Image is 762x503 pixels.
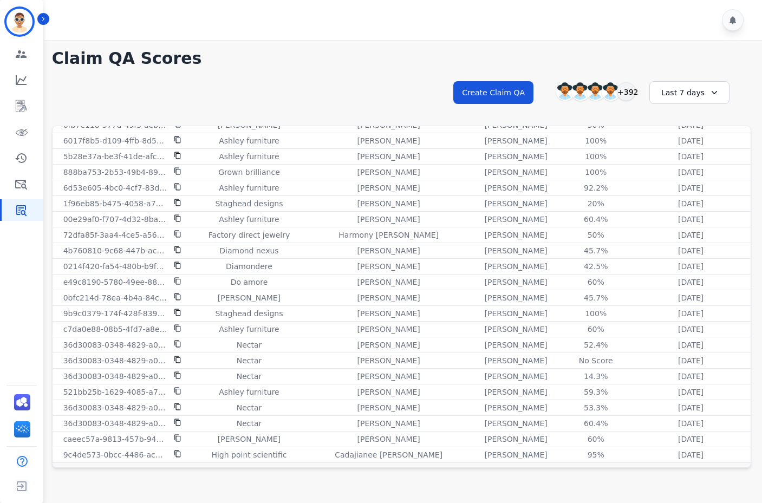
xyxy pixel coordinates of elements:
p: [PERSON_NAME] [484,182,547,193]
p: 36d30083-0348-4829-a033-6e30a34d7952 [63,339,167,350]
div: 100% [571,167,620,178]
p: [DATE] [678,449,704,460]
p: 6d53e605-4bc0-4cf7-83db-c9248beed5a5 [63,182,167,193]
p: caeec57a-9813-457b-947f-1546fdbd0865 [63,434,167,445]
p: [DATE] [678,261,704,272]
p: Nectar [237,418,262,429]
p: [DATE] [678,402,704,413]
p: [PERSON_NAME] [357,292,420,303]
p: Diamond nexus [219,245,278,256]
div: 45.7% [571,292,620,303]
p: [DATE] [678,371,704,382]
p: [DATE] [678,434,704,445]
p: [PERSON_NAME] [484,214,547,225]
p: Ashley furniture [219,324,279,335]
p: [DATE] [678,418,704,429]
p: 1f96eb85-b475-4058-a710-2ad261ae08d5 [63,198,167,209]
p: Nectar [237,339,262,350]
p: Nectar [237,402,262,413]
p: [PERSON_NAME] [357,434,420,445]
p: [PERSON_NAME] [357,402,420,413]
p: e49c8190-5780-49ee-88a8-615ec6da6475 [63,277,167,288]
p: [PERSON_NAME] [357,214,420,225]
p: Nectar [237,371,262,382]
p: 9b9c0379-174f-428f-839c-6544ee188a6e [63,308,167,319]
div: 53.3% [571,402,620,413]
p: Do amore [231,277,268,288]
p: [DATE] [678,339,704,350]
p: [DATE] [678,324,704,335]
p: [PERSON_NAME] [357,308,420,319]
p: [DATE] [678,151,704,162]
p: [DATE] [678,135,704,146]
p: [PERSON_NAME] [357,387,420,397]
div: 45.7% [571,245,620,256]
h1: Claim QA Scores [52,49,751,68]
p: 36d30083-0348-4829-a033-6e30a34d7952 [63,418,167,429]
div: 100% [571,308,620,319]
p: 36d30083-0348-4829-a033-6e30a34d7952 [63,371,167,382]
p: [PERSON_NAME] [484,371,547,382]
p: [PERSON_NAME] [218,292,281,303]
img: Bordered avatar [6,9,32,35]
p: Harmony [PERSON_NAME] [338,230,439,240]
div: 60% [571,434,620,445]
p: [PERSON_NAME] [357,339,420,350]
p: 4b760810-9c68-447b-ace4-087043bb5b25 [63,245,167,256]
div: 60.4% [571,418,620,429]
p: 36d30083-0348-4829-a033-6e30a34d7952 [63,355,167,366]
p: Ashley furniture [219,214,279,225]
button: Create Claim QA [453,81,533,104]
p: [PERSON_NAME] [484,135,547,146]
p: [PERSON_NAME] [357,371,420,382]
p: [DATE] [678,292,704,303]
p: [PERSON_NAME] [357,135,420,146]
p: [PERSON_NAME] [484,418,547,429]
p: [PERSON_NAME] [357,198,420,209]
p: [PERSON_NAME] [484,402,547,413]
p: Ashley furniture [219,151,279,162]
p: Diamondere [226,261,272,272]
div: 100% [571,151,620,162]
p: 9c4de573-0bcc-4486-ac2b-6537f86f7d8d [63,449,167,460]
div: 60% [571,277,620,288]
p: [PERSON_NAME] [484,292,547,303]
p: 0214f420-fa54-480b-b9fe-d8654b610a0b [63,261,167,272]
p: [PERSON_NAME] [357,324,420,335]
div: 59.3% [571,387,620,397]
p: 521bb25b-1629-4085-a7fb-69382de924b2 [63,387,167,397]
p: Nectar [237,355,262,366]
p: [PERSON_NAME] [484,449,547,460]
p: 0bfc214d-78ea-4b4a-84c3-3644ec34f759 [63,292,167,303]
p: 888ba753-2b53-49b4-895c-25fbaa23ecbf [63,167,167,178]
p: High point scientific [211,449,286,460]
p: Ashley furniture [219,387,279,397]
p: [PERSON_NAME] [484,167,547,178]
p: [PERSON_NAME] [218,434,281,445]
div: 100% [571,135,620,146]
div: Last 7 days [649,81,730,104]
div: 60.4% [571,214,620,225]
p: [PERSON_NAME] [484,355,547,366]
p: [DATE] [678,182,704,193]
p: [PERSON_NAME] [484,324,547,335]
p: [PERSON_NAME] [357,261,420,272]
div: 14.3% [571,371,620,382]
p: [PERSON_NAME] [357,182,420,193]
p: [PERSON_NAME] [484,339,547,350]
p: [PERSON_NAME] [357,277,420,288]
div: 42.5% [571,261,620,272]
p: Staghead designs [215,308,283,319]
div: 95% [571,449,620,460]
p: [DATE] [678,355,704,366]
p: [PERSON_NAME] [357,355,420,366]
p: [DATE] [678,387,704,397]
p: [PERSON_NAME] [357,245,420,256]
div: +392 [617,82,635,101]
p: 36d30083-0348-4829-a033-6e30a34d7952 [63,402,167,413]
p: [PERSON_NAME] [484,277,547,288]
p: [DATE] [678,245,704,256]
p: [PERSON_NAME] [484,230,547,240]
p: [PERSON_NAME] [484,308,547,319]
p: [DATE] [678,214,704,225]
